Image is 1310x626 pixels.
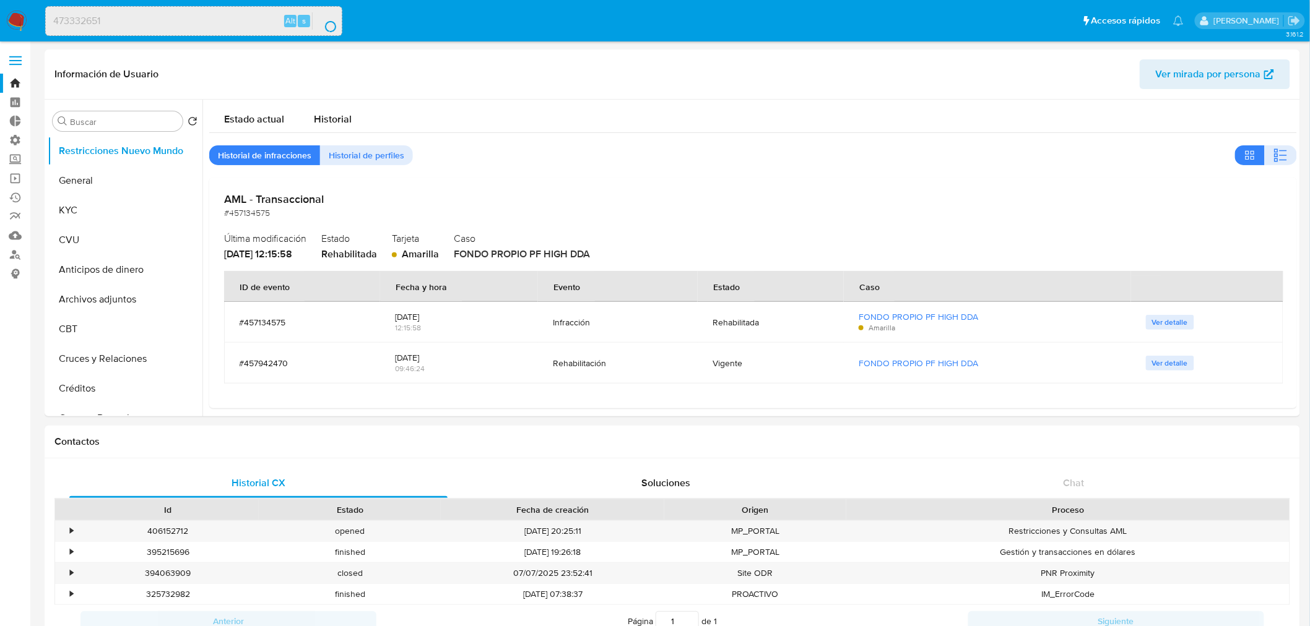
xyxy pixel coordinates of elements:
button: CVU [48,225,202,255]
button: Cruces y Relaciones [48,344,202,374]
div: closed [259,563,441,583]
div: Gestión y transacciones en dólares [846,542,1290,562]
div: 395215696 [77,542,259,562]
div: finished [259,584,441,604]
span: s [302,15,306,27]
div: Fecha de creación [449,504,656,516]
button: Ver mirada por persona [1140,59,1290,89]
input: Buscar [70,116,178,127]
span: Alt [285,15,295,27]
div: • [70,567,73,579]
div: MP_PORTAL [664,521,846,541]
div: PNR Proximity [846,563,1290,583]
div: MP_PORTAL [664,542,846,562]
input: Buscar usuario o caso... [46,13,342,29]
div: • [70,525,73,537]
div: opened [259,521,441,541]
div: Id [85,504,250,516]
a: Notificaciones [1173,15,1184,26]
div: IM_ErrorCode [846,584,1290,604]
div: 406152712 [77,521,259,541]
span: Accesos rápidos [1091,14,1161,27]
h1: Contactos [54,435,1290,448]
span: Historial CX [232,476,285,490]
div: Proceso [855,504,1281,516]
button: Anticipos de dinero [48,255,202,285]
div: [DATE] 07:38:37 [441,584,664,604]
div: 325732982 [77,584,259,604]
span: Chat [1064,476,1085,490]
div: Origen [673,504,838,516]
div: Site ODR [664,563,846,583]
span: Ver mirada por persona [1156,59,1261,89]
button: Restricciones Nuevo Mundo [48,136,202,166]
button: Buscar [58,116,67,126]
button: Cuentas Bancarias [48,403,202,433]
h1: Información de Usuario [54,68,158,80]
button: General [48,166,202,195]
div: PROACTIVO [664,584,846,604]
div: [DATE] 19:26:18 [441,542,664,562]
button: Archivos adjuntos [48,285,202,314]
button: Créditos [48,374,202,403]
div: Estado [267,504,432,516]
div: • [70,588,73,600]
button: CBT [48,314,202,344]
span: Soluciones [642,476,691,490]
button: search-icon [312,12,337,30]
button: KYC [48,195,202,225]
div: 07/07/2025 23:52:41 [441,563,664,583]
p: zoe.breuer@mercadolibre.com [1213,15,1283,27]
div: Restricciones y Consultas AML [846,521,1290,541]
div: 394063909 [77,563,259,583]
div: [DATE] 20:25:11 [441,521,664,541]
div: • [70,546,73,558]
button: Volver al orden por defecto [188,116,197,130]
div: finished [259,542,441,562]
a: Salir [1288,14,1301,27]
